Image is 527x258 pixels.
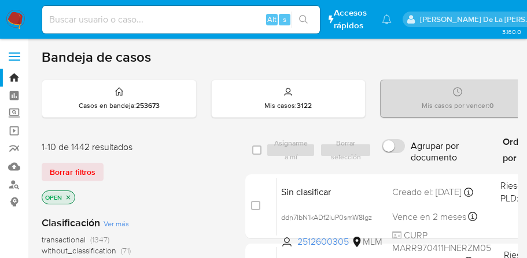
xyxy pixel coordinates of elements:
[334,7,371,31] span: Accesos rápidos
[292,12,315,28] button: search-icon
[42,12,320,27] input: Buscar usuario o caso...
[267,14,277,25] span: Alt
[283,14,286,25] span: s
[382,14,392,24] a: Notificaciones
